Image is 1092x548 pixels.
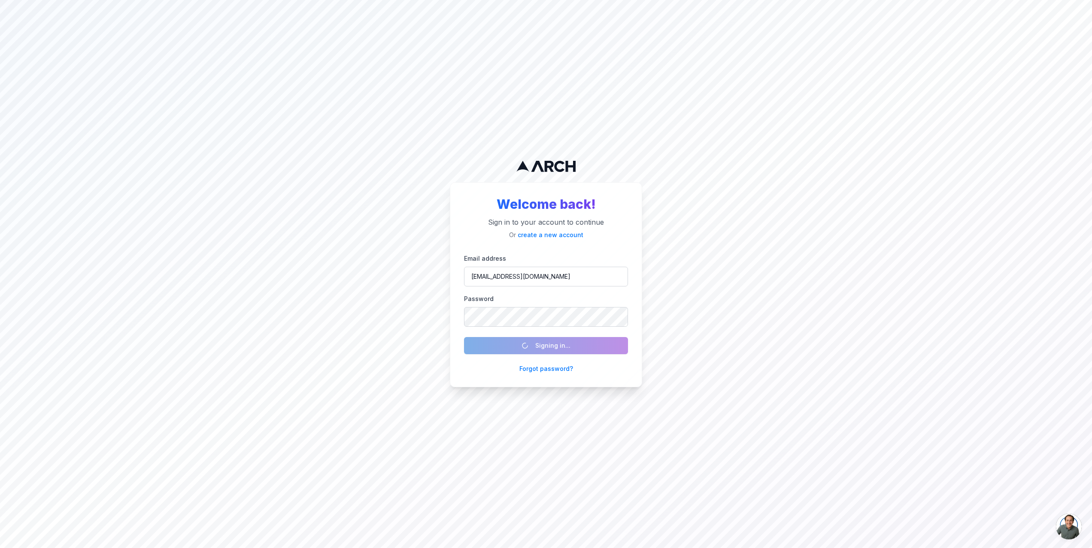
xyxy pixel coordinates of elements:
div: Open chat [1056,514,1082,539]
input: you@example.com [464,267,628,286]
button: Forgot password? [519,364,573,373]
a: create a new account [518,231,583,238]
h2: Welcome back! [464,196,628,212]
p: Or [464,231,628,239]
label: Email address [464,255,506,262]
label: Password [464,295,494,302]
p: Sign in to your account to continue [464,217,628,227]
